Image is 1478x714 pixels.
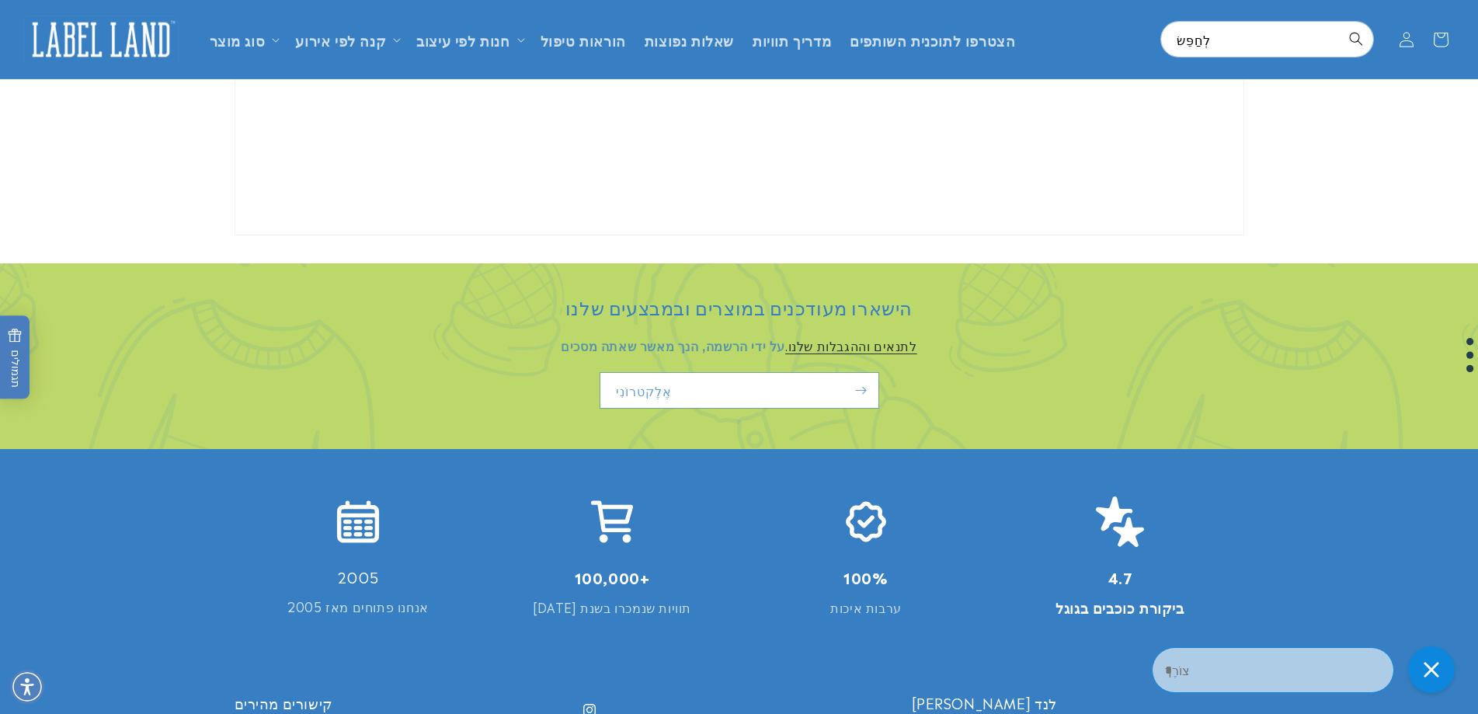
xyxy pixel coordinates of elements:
[1339,22,1373,56] button: לְחַפֵּשׂ
[210,29,266,50] a: סוג מוצר
[785,336,917,354] a: לתנאים וההבלות שלנו. - פתח בלשונית חדשה
[843,566,888,587] font: 100%
[541,29,626,50] font: הוראות טיפול
[295,29,386,50] font: קנה לפי אירוע
[8,350,23,388] font: תגמולים
[533,597,691,616] font: תוויות שנמכרו בשנת [DATE]
[645,29,734,50] font: שאלות נפוצות
[565,292,913,320] font: הישארו מעודכנים במוצרים ובמבצעים שלנו
[840,21,1024,57] a: הצטרפו לתוכנית השותפים
[785,336,917,354] font: לתנאים וההגבלות שלנו.
[235,692,333,712] font: קישורים מהירים
[561,336,785,354] font: על ידי הרשמה, הנך מאשר שאתה מסכים
[200,21,287,57] summary: סוג מוצר
[10,670,44,704] div: תפריט נגישות
[743,21,840,57] a: מדריך תוויות
[850,29,1015,50] font: הצטרפו לתוכנית השותפים
[844,372,878,409] button: הירשם
[407,21,530,57] summary: חנות לפי עיצוב
[338,566,378,587] font: 2005
[1108,566,1132,587] font: 4.7
[575,566,650,587] font: 100,000+
[416,29,509,50] a: חנות לפי עיצוב
[635,21,743,57] a: שאלות נפוצות
[23,16,179,64] img: תווית לנד
[912,692,1057,712] font: [PERSON_NAME] לנד
[286,21,407,57] summary: קנה לפי אירוע
[1152,641,1462,698] iframe: צ'אט צף של גורגיאס
[18,9,185,69] a: תווית לנד
[531,21,635,57] a: הוראות טיפול
[830,597,902,616] font: ערבות איכות
[1055,596,1184,617] font: ביקורת כוכבים בגוגל
[287,597,429,615] font: אנחנו פתוחים מאז 2005
[753,29,831,50] font: מדריך תוויות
